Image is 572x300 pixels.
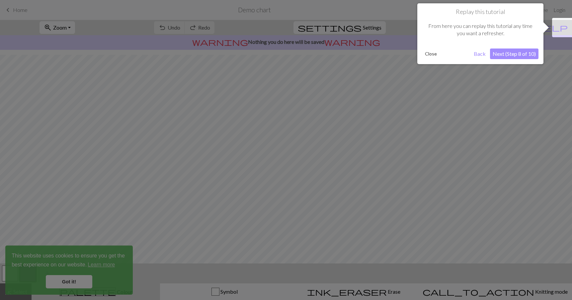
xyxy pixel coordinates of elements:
[422,8,538,16] h1: Replay this tutorial
[417,3,543,64] div: Replay this tutorial
[422,16,538,44] div: From here you can replay this tutorial any time you want a refresher.
[490,49,538,59] button: Next (Step 8 of 10)
[422,49,440,59] button: Close
[471,49,488,59] button: Back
